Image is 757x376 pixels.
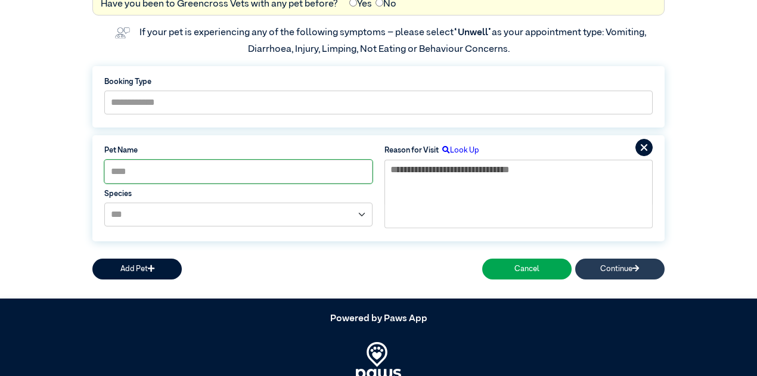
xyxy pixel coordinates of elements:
[139,28,648,54] label: If your pet is experiencing any of the following symptoms – please select as your appointment typ...
[92,313,665,325] h5: Powered by Paws App
[104,76,653,88] label: Booking Type
[111,23,134,42] img: vet
[482,259,572,279] button: Cancel
[92,259,182,279] button: Add Pet
[439,145,479,156] label: Look Up
[454,28,492,38] span: “Unwell”
[104,145,373,156] label: Pet Name
[575,259,665,279] button: Continue
[384,145,439,156] label: Reason for Visit
[104,188,373,200] label: Species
